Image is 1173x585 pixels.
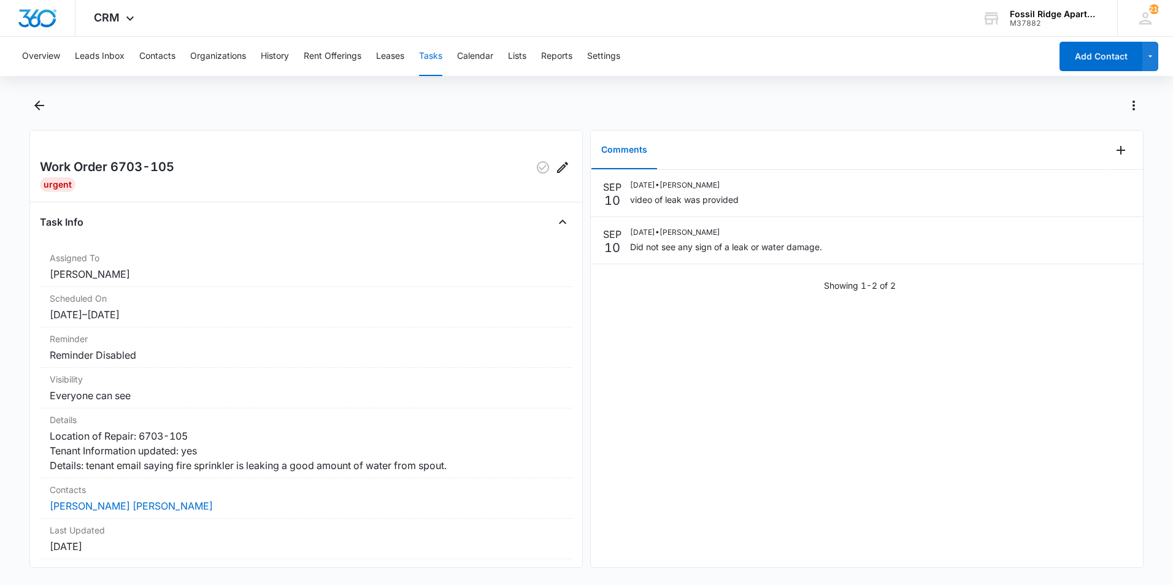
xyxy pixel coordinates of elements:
[50,564,563,577] dt: Created On
[604,194,620,207] p: 10
[603,227,621,242] p: SEP
[40,519,572,559] div: Last Updated[DATE]
[50,524,563,537] dt: Last Updated
[50,307,563,322] dd: [DATE] – [DATE]
[591,131,657,169] button: Comments
[50,388,563,403] dd: Everyone can see
[50,483,563,496] dt: Contacts
[50,539,563,554] dd: [DATE]
[40,368,572,408] div: VisibilityEveryone can see
[630,227,822,238] p: [DATE] • [PERSON_NAME]
[50,267,563,281] dd: [PERSON_NAME]
[603,180,621,194] p: SEP
[40,287,572,327] div: Scheduled On[DATE]–[DATE]
[40,478,572,519] div: Contacts[PERSON_NAME] [PERSON_NAME]
[376,37,404,76] button: Leases
[50,251,563,264] dt: Assigned To
[1149,4,1159,14] div: notifications count
[50,373,563,386] dt: Visibility
[1149,4,1159,14] span: 216
[40,327,572,368] div: ReminderReminder Disabled
[630,180,739,191] p: [DATE] • [PERSON_NAME]
[508,37,526,76] button: Lists
[40,177,75,192] div: Urgent
[824,279,896,292] p: Showing 1-2 of 2
[75,37,125,76] button: Leads Inbox
[1010,19,1099,28] div: account id
[553,158,572,177] button: Edit
[40,158,174,177] h2: Work Order 6703-105
[190,37,246,76] button: Organizations
[1111,140,1131,160] button: Add Comment
[50,429,563,473] dd: Location of Repair: 6703-105 Tenant Information updated: yes Details: tenant email saying fire sp...
[541,37,572,76] button: Reports
[1124,96,1144,115] button: Actions
[304,37,361,76] button: Rent Offerings
[50,332,563,345] dt: Reminder
[1010,9,1099,19] div: account name
[553,212,572,232] button: Close
[40,247,572,287] div: Assigned To[PERSON_NAME]
[630,193,739,206] p: video of leak was provided
[50,348,563,362] dd: Reminder Disabled
[40,215,83,229] h4: Task Info
[22,37,60,76] button: Overview
[50,292,563,305] dt: Scheduled On
[139,37,175,76] button: Contacts
[50,413,563,426] dt: Details
[1060,42,1142,71] button: Add Contact
[94,11,120,24] span: CRM
[630,240,822,253] p: Did not see any sign of a leak or water damage.
[50,500,213,512] a: [PERSON_NAME] [PERSON_NAME]
[419,37,442,76] button: Tasks
[261,37,289,76] button: History
[40,408,572,478] div: DetailsLocation of Repair: 6703-105 Tenant Information updated: yes Details: tenant email saying ...
[457,37,493,76] button: Calendar
[604,242,620,254] p: 10
[587,37,620,76] button: Settings
[29,96,48,115] button: Back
